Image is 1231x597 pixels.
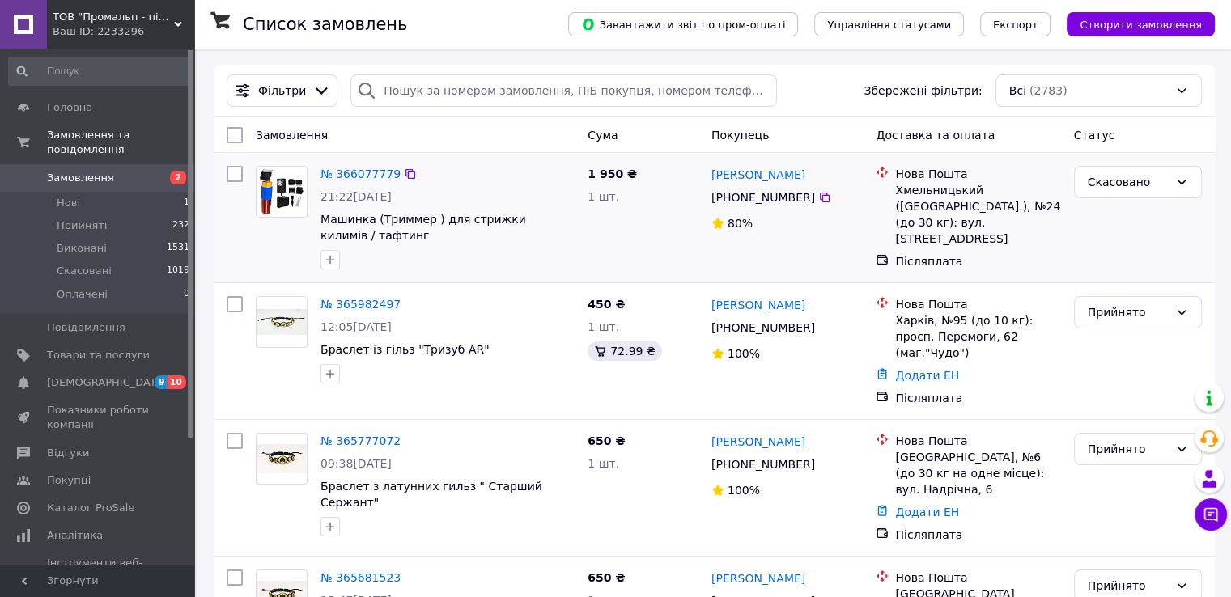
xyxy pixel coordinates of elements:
[728,484,760,497] span: 100%
[708,316,818,339] div: [PHONE_NUMBER]
[814,12,964,36] button: Управління статусами
[711,167,805,183] a: [PERSON_NAME]
[1029,84,1068,97] span: (2783)
[320,320,392,333] span: 12:05[DATE]
[588,129,618,142] span: Cума
[167,264,189,278] span: 1019
[184,196,189,210] span: 1
[728,217,753,230] span: 80%
[320,190,392,203] span: 21:22[DATE]
[1009,83,1026,99] span: Всі
[47,171,114,185] span: Замовлення
[1088,440,1169,458] div: Прийнято
[257,167,307,217] img: Фото товару
[895,433,1060,449] div: Нова Пошта
[258,83,306,99] span: Фільтри
[257,309,307,336] img: Фото товару
[256,129,328,142] span: Замовлення
[568,12,798,36] button: Завантажити звіт по пром-оплаті
[184,287,189,302] span: 0
[588,167,637,180] span: 1 950 ₴
[895,296,1060,312] div: Нова Пошта
[993,19,1038,31] span: Експорт
[895,182,1060,247] div: Хмельницький ([GEOGRAPHIC_DATA].), №24 (до 30 кг): вул. [STREET_ADDRESS]
[895,506,959,519] a: Додати ЕН
[588,190,619,203] span: 1 шт.
[588,341,661,361] div: 72.99 ₴
[980,12,1051,36] button: Експорт
[170,171,186,184] span: 2
[256,433,308,485] a: Фото товару
[53,10,174,24] span: ТОВ "Промальп - південь"
[47,100,92,115] span: Головна
[47,556,150,585] span: Інструменти веб-майстра та SEO
[47,128,194,157] span: Замовлення та повідомлення
[1051,17,1215,30] a: Створити замовлення
[1088,173,1169,191] div: Скасовано
[243,15,407,34] h1: Список замовлень
[167,241,189,256] span: 1531
[320,343,490,356] a: Браслет із гільз "Тризуб AR"
[1195,498,1227,531] button: Чат з покупцем
[257,444,307,473] img: Фото товару
[47,446,89,460] span: Відгуки
[168,375,186,389] span: 10
[8,57,191,86] input: Пошук
[895,166,1060,182] div: Нова Пошта
[895,369,959,382] a: Додати ЕН
[57,196,80,210] span: Нові
[47,501,134,515] span: Каталог ProSale
[57,241,107,256] span: Виконані
[320,434,401,447] a: № 365777072
[57,287,108,302] span: Оплачені
[711,297,805,313] a: [PERSON_NAME]
[1074,129,1115,142] span: Статус
[1080,19,1202,31] span: Створити замовлення
[581,17,785,32] span: Завантажити звіт по пром-оплаті
[57,218,107,233] span: Прийняті
[588,434,625,447] span: 650 ₴
[588,320,619,333] span: 1 шт.
[1088,577,1169,595] div: Прийнято
[320,571,401,584] a: № 365681523
[895,449,1060,497] div: [GEOGRAPHIC_DATA], №6 (до 30 кг на одне місце): вул. Надрічна, 6
[47,348,150,362] span: Товари та послуги
[320,480,542,509] a: Браслет з латунних гильз " Старший Сержант"
[57,264,112,278] span: Скасовані
[1088,303,1169,321] div: Прийнято
[47,375,167,390] span: [DEMOGRAPHIC_DATA]
[320,213,526,242] a: Машинка (Триммер ) для стрижки килимів / тафтинг
[827,19,951,31] span: Управління статусами
[708,453,818,476] div: [PHONE_NUMBER]
[895,390,1060,406] div: Післяплата
[320,457,392,470] span: 09:38[DATE]
[155,375,168,389] span: 9
[895,527,1060,543] div: Післяплата
[588,298,625,311] span: 450 ₴
[588,571,625,584] span: 650 ₴
[711,434,805,450] a: [PERSON_NAME]
[711,129,769,142] span: Покупець
[588,457,619,470] span: 1 шт.
[320,167,401,180] a: № 366077779
[47,403,150,432] span: Показники роботи компанії
[256,296,308,348] a: Фото товару
[876,129,995,142] span: Доставка та оплата
[256,166,308,218] a: Фото товару
[708,186,818,209] div: [PHONE_NUMBER]
[350,74,777,107] input: Пошук за номером замовлення, ПІБ покупця, номером телефону, Email, номером накладної
[53,24,194,39] div: Ваш ID: 2233296
[1067,12,1215,36] button: Створити замовлення
[895,312,1060,361] div: Харків, №95 (до 10 кг): просп. Перемоги, 62 (маг."Чудо")
[320,298,401,311] a: № 365982497
[172,218,189,233] span: 232
[864,83,982,99] span: Збережені фільтри:
[47,528,103,543] span: Аналітика
[47,473,91,488] span: Покупці
[895,253,1060,269] div: Післяплата
[895,569,1060,586] div: Нова Пошта
[728,347,760,360] span: 100%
